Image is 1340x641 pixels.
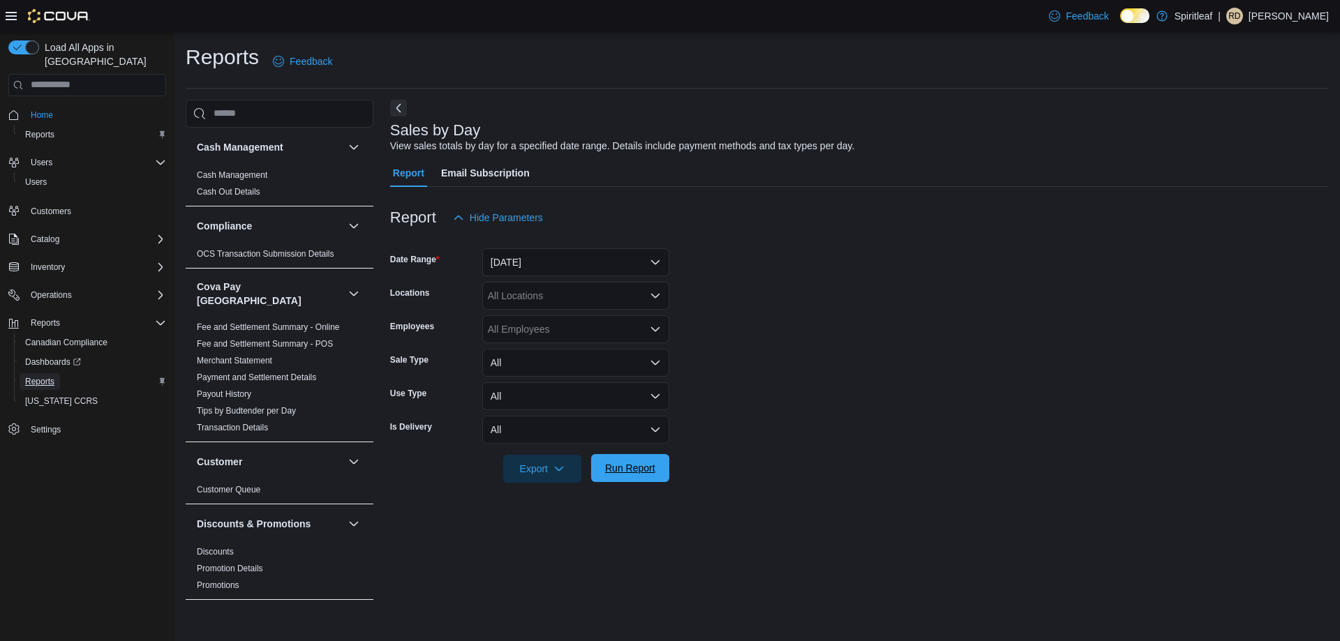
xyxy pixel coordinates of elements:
button: [US_STATE] CCRS [14,391,172,411]
span: RD [1228,8,1240,24]
nav: Complex example [8,99,166,476]
span: Report [393,159,424,187]
span: Catalog [31,234,59,245]
h3: Report [390,209,436,226]
span: Operations [25,287,166,303]
span: Reports [31,317,60,329]
button: Customer [197,455,343,469]
span: Cash Out Details [197,186,260,197]
span: Fee and Settlement Summary - POS [197,338,333,349]
a: Promotion Details [197,564,263,573]
span: Canadian Compliance [20,334,166,351]
button: Hide Parameters [447,204,549,232]
a: Payout History [197,389,251,399]
span: Users [25,176,47,188]
div: Ravi D [1226,8,1243,24]
button: All [482,416,669,444]
span: Users [31,157,52,168]
span: Reports [20,373,166,390]
span: Catalog [25,231,166,248]
span: Inventory [31,262,65,273]
span: Inventory [25,259,166,276]
button: Discounts & Promotions [197,517,343,531]
span: Dark Mode [1120,23,1121,24]
span: Operations [31,289,72,301]
div: Customer [186,481,373,504]
span: Payout History [197,389,251,400]
span: Users [25,154,166,171]
span: Users [20,174,166,190]
label: Is Delivery [390,421,432,432]
button: Users [25,154,58,171]
button: Reports [25,315,66,331]
button: Inventory [25,259,70,276]
span: Transaction Details [197,422,268,433]
div: View sales totals by day for a specified date range. Details include payment methods and tax type... [390,139,855,153]
span: Cash Management [197,169,267,181]
span: Fee and Settlement Summary - Online [197,322,340,333]
a: Discounts [197,547,234,557]
button: Compliance [197,219,343,233]
button: Next [390,100,407,116]
a: Tips by Budtender per Day [197,406,296,416]
button: Customer [345,453,362,470]
span: Reports [25,315,166,331]
span: Load All Apps in [GEOGRAPHIC_DATA] [39,40,166,68]
p: | [1218,8,1221,24]
span: Settings [31,424,61,435]
button: Export [503,455,581,483]
span: Washington CCRS [20,393,166,409]
label: Date Range [390,254,440,265]
a: Canadian Compliance [20,334,113,351]
span: Canadian Compliance [25,337,107,348]
label: Employees [390,321,434,332]
button: Cova Pay [GEOGRAPHIC_DATA] [345,285,362,302]
a: Settings [25,421,66,438]
a: Reports [20,126,60,143]
div: Compliance [186,246,373,268]
div: Discounts & Promotions [186,543,373,599]
a: Dashboards [14,352,172,372]
button: Operations [3,285,172,305]
a: Fee and Settlement Summary - POS [197,339,333,349]
a: Merchant Statement [197,356,272,365]
button: Compliance [345,218,362,234]
a: Users [20,174,52,190]
a: Feedback [267,47,338,75]
button: Canadian Compliance [14,333,172,352]
span: Merchant Statement [197,355,272,366]
button: Cash Management [345,139,362,156]
button: Catalog [3,229,172,249]
span: Tips by Budtender per Day [197,405,296,416]
span: Home [25,106,166,123]
span: Customers [25,202,166,219]
span: Feedback [290,54,332,68]
button: Reports [3,313,172,333]
button: Run Report [591,454,669,482]
a: Payment and Settlement Details [197,372,316,382]
button: Users [14,172,172,192]
a: Cash Management [197,170,267,180]
button: Cova Pay [GEOGRAPHIC_DATA] [197,280,343,308]
h3: Sales by Day [390,122,481,139]
span: Promotion Details [197,563,263,574]
h3: Compliance [197,219,252,233]
span: Export [512,455,573,483]
span: Reports [25,376,54,387]
button: Operations [25,287,77,303]
h1: Reports [186,43,259,71]
label: Sale Type [390,354,429,365]
span: Settings [25,421,166,438]
a: Customer Queue [197,485,260,495]
a: Reports [20,373,60,390]
h3: Discounts & Promotions [197,517,311,531]
button: Open list of options [650,290,661,301]
button: Inventory [3,257,172,277]
button: Settings [3,419,172,439]
a: Cash Out Details [197,187,260,197]
a: Home [25,107,59,123]
label: Use Type [390,388,426,399]
a: OCS Transaction Submission Details [197,249,334,259]
button: Open list of options [650,324,661,335]
button: All [482,349,669,377]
